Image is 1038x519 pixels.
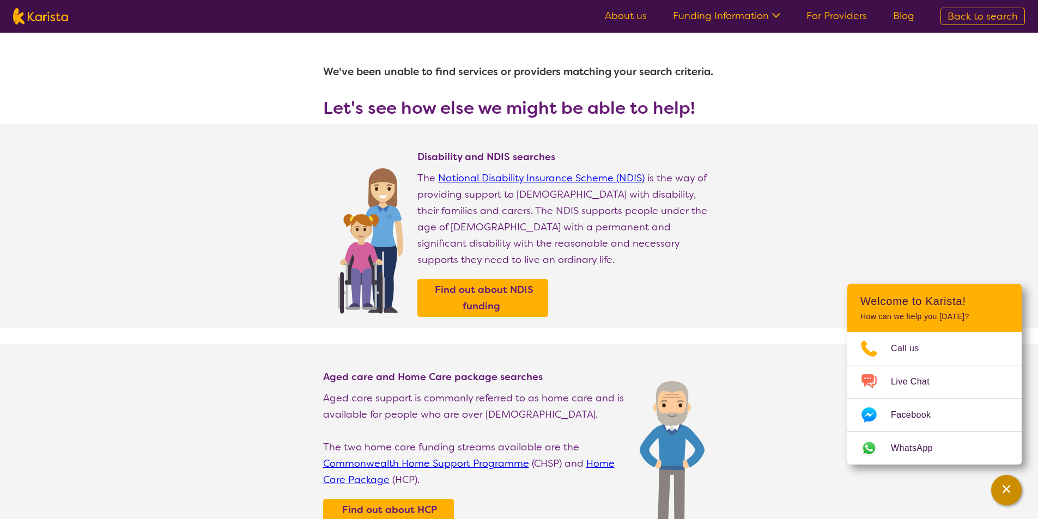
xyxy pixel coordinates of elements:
[847,284,1022,465] div: Channel Menu
[893,9,914,22] a: Blog
[420,282,545,314] a: Find out about NDIS funding
[334,161,406,314] img: Find NDIS and Disability services and providers
[435,283,533,313] b: Find out about NDIS funding
[860,295,1009,308] h2: Welcome to Karista!
[605,9,647,22] a: About us
[323,390,629,423] p: Aged care support is commonly referred to as home care and is available for people who are over [...
[891,340,932,357] span: Call us
[438,172,645,185] a: National Disability Insurance Scheme (NDIS)
[891,374,943,390] span: Live Chat
[847,332,1022,465] ul: Choose channel
[948,10,1018,23] span: Back to search
[13,8,68,25] img: Karista logo
[323,439,629,488] p: The two home care funding streams available are the (CHSP) and (HCP).
[940,8,1025,25] a: Back to search
[891,407,944,423] span: Facebook
[323,457,529,470] a: Commonwealth Home Support Programme
[847,432,1022,465] a: Web link opens in a new tab.
[417,150,715,163] h4: Disability and NDIS searches
[673,9,780,22] a: Funding Information
[323,59,715,85] h1: We've been unable to find services or providers matching your search criteria.
[323,370,629,383] h4: Aged care and Home Care package searches
[891,440,946,456] span: WhatsApp
[991,475,1022,505] button: Channel Menu
[417,170,715,268] p: The is the way of providing support to [DEMOGRAPHIC_DATA] with disability, their families and car...
[806,9,867,22] a: For Providers
[860,312,1009,321] p: How can we help you [DATE]?
[323,98,715,118] h3: Let's see how else we might be able to help!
